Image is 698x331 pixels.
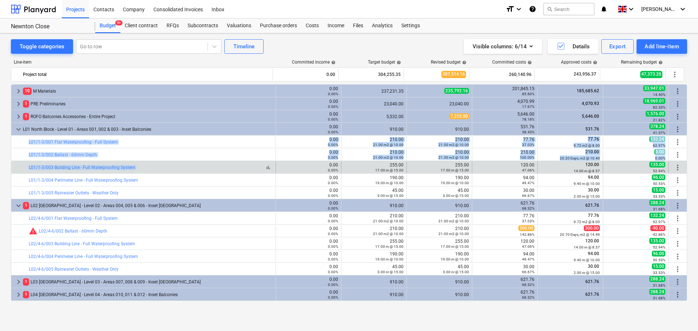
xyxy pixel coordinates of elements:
[120,19,162,33] div: Client contract
[328,156,338,160] small: 0.00%
[587,213,600,218] span: 77.76
[344,188,404,198] div: 45.00
[652,174,665,180] span: 96.00
[518,225,534,231] span: 300.00
[475,150,534,160] div: 210.00
[522,194,534,198] small: 66.67%
[438,156,469,160] small: 21.00 m2 @ 10.00
[233,42,254,51] div: Timeline
[673,201,682,210] span: More actions
[654,149,665,155] span: 0.00
[410,203,469,208] div: 910.00
[640,71,662,78] span: 47,373.20
[475,188,534,198] div: 30.00
[328,181,338,185] small: 0.00%
[162,19,183,33] a: RFQs
[11,23,87,31] div: Newnton Close
[328,168,338,172] small: 0.00%
[23,278,29,285] span: 1
[574,144,600,148] small: 9.72 m2 @ 8.00
[373,156,404,160] small: 21.00 m2 @ 10.00
[653,245,665,249] small: 52.94%
[653,131,665,135] small: 41.57%
[522,219,534,223] small: 37.03%
[377,194,404,198] small: 3.00 nr @ 15.00
[649,238,665,244] span: 135.00
[522,206,534,210] small: 68.32%
[368,19,397,33] div: Analytics
[557,42,590,51] div: Details
[373,143,404,147] small: 21.00 m2 @ 10.00
[522,105,534,109] small: 17.67%
[652,187,665,193] span: 15.00
[95,19,120,33] a: Budget9+
[574,220,600,224] small: 9.72 m2 @ 8.00
[673,265,682,274] span: More actions
[410,239,469,249] div: 255.00
[461,60,466,65] span: help
[441,257,469,261] small: 19.00 m @ 10.00
[657,60,663,65] span: help
[23,69,270,80] div: Project total
[410,162,469,173] div: 255.00
[561,60,597,65] div: Approved costs
[23,291,29,298] span: 1
[653,144,665,148] small: 62.97%
[475,213,534,223] div: 77.76
[643,85,665,91] span: 33,947.01
[328,143,338,147] small: 0.00%
[344,101,404,106] div: 23,040.00
[410,175,469,185] div: 190.00
[328,245,338,249] small: 0.00%
[581,101,600,106] span: 4,070.93
[344,226,404,236] div: 210.00
[673,290,682,299] span: More actions
[328,270,338,274] small: 0.00%
[279,175,338,185] div: 0.00
[344,251,404,262] div: 190.00
[587,137,600,142] span: 77.76
[649,213,665,218] span: 132.24
[560,156,600,160] small: 20.20 Days, m2 @ 10.40
[344,89,404,94] div: 237,231.35
[443,270,469,274] small: 3.00 nr @ 15.00
[279,239,338,249] div: 0.00
[341,69,401,80] div: 304,255.35
[349,19,368,33] a: Files
[585,162,600,167] span: 120.00
[662,296,698,331] iframe: Chat Widget
[224,39,264,54] button: Timeline
[475,162,534,173] div: 120.00
[585,203,600,208] span: 621.76
[587,187,600,193] span: 30.00
[410,251,469,262] div: 190.00
[655,156,665,160] small: 0.00%
[678,5,687,13] i: keyboard_arrow_down
[609,42,626,51] div: Export
[652,233,665,237] small: -42.86%
[279,162,338,173] div: 0.00
[368,60,401,65] div: Target budget
[377,270,404,274] small: 3.00 nr @ 15.00
[587,175,600,180] span: 94.00
[576,88,600,93] span: 185,685.62
[344,150,404,160] div: 210.00
[649,276,665,282] span: 288.24
[673,87,682,96] span: More actions
[301,19,323,33] a: Costs
[29,140,118,145] a: L01/1-3/001 Flat Waterproofing - Full System
[492,60,532,65] div: Committed costs
[410,264,469,274] div: 45.00
[464,39,542,54] button: Visible columns:6/14
[649,200,665,206] span: 288.24
[673,150,682,159] span: More actions
[591,60,597,65] span: help
[601,39,634,54] button: Export
[183,19,222,33] div: Subcontracts
[23,88,32,94] span: 10
[441,71,466,78] span: 307,514.16
[328,257,338,261] small: 0.00%
[653,271,665,275] small: 33.33%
